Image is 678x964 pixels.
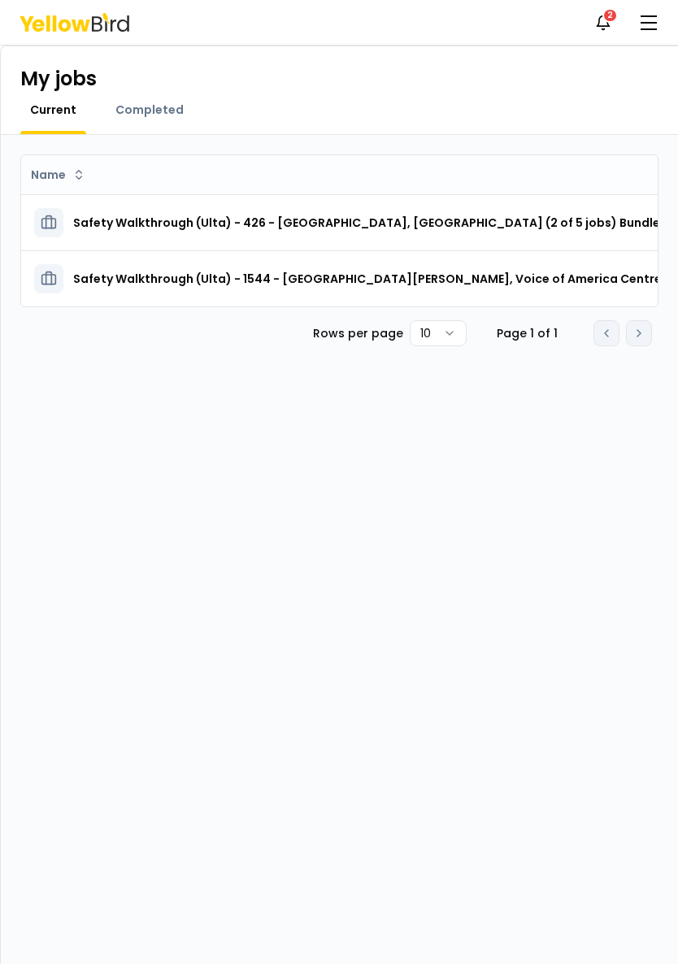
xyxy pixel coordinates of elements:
button: 2 [587,7,619,39]
span: Current [30,102,76,118]
a: Current [20,102,86,118]
h3: Safety Walkthrough (Ulta) - 426 - [GEOGRAPHIC_DATA], [GEOGRAPHIC_DATA] (2 of 5 jobs) Bundle 33 [73,208,677,237]
h1: My jobs [20,66,97,92]
span: Name [31,167,66,183]
div: Page 1 of 1 [486,325,567,341]
div: 2 [602,8,618,23]
p: Rows per page [313,325,403,341]
button: Name [24,162,92,188]
span: Completed [115,102,184,118]
a: Completed [106,102,193,118]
